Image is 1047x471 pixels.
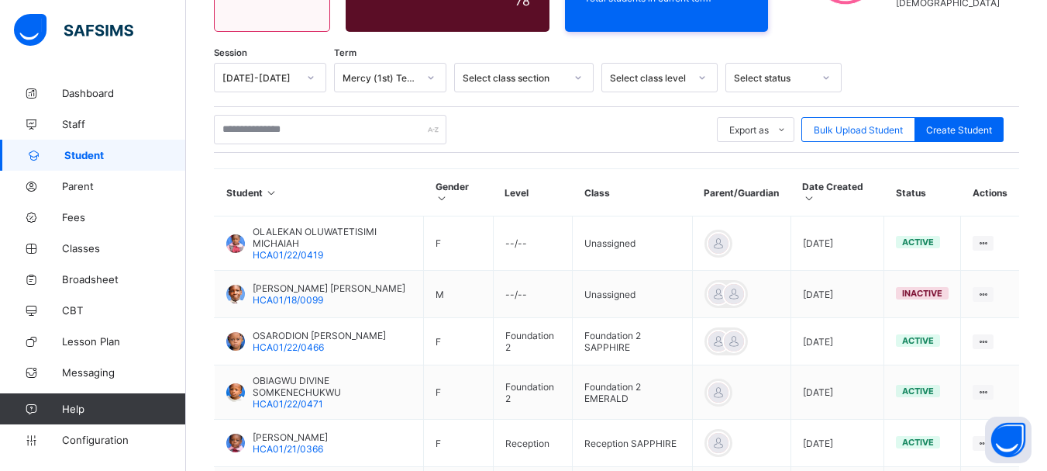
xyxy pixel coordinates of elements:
span: Session [214,47,247,58]
th: Actions [961,169,1019,216]
span: HCA01/22/0466 [253,341,324,353]
i: Sort in Ascending Order [802,192,815,204]
td: [DATE] [790,420,884,467]
span: HCA01/21/0366 [253,443,323,455]
span: active [902,437,934,448]
span: HCA01/22/0471 [253,398,323,410]
div: Select class section [463,72,565,84]
div: Select status [734,72,813,84]
span: OSARODION [PERSON_NAME] [253,330,386,341]
td: Reception [493,420,572,467]
span: Create Student [926,124,992,136]
span: CBT [62,304,186,317]
span: Fees [62,211,186,223]
span: [PERSON_NAME] [PERSON_NAME] [253,282,405,294]
span: Messaging [62,366,186,379]
span: Student [64,149,186,161]
td: F [424,365,494,420]
td: Foundation 2 SAPPHIRE [573,318,693,365]
span: Dashboard [62,87,186,99]
div: Select class level [610,72,689,84]
td: Foundation 2 [493,318,572,365]
span: active [902,237,934,248]
span: OLALEKAN OLUWATETISIMI MICHAIAH [253,226,412,249]
span: HCA01/22/0419 [253,249,323,261]
img: safsims [14,14,133,47]
td: --/-- [493,216,572,271]
td: [DATE] [790,216,884,271]
th: Gender [424,169,494,216]
td: F [424,420,494,467]
td: F [424,216,494,271]
span: Lesson Plan [62,335,186,348]
span: Configuration [62,434,185,446]
th: Date Created [790,169,884,216]
i: Sort in Ascending Order [436,192,449,204]
td: Foundation 2 EMERALD [573,365,693,420]
span: Export as [729,124,769,136]
th: Parent/Guardian [692,169,790,216]
td: Foundation 2 [493,365,572,420]
span: HCA01/18/0099 [253,294,323,306]
span: Bulk Upload Student [814,124,903,136]
span: inactive [902,288,942,299]
span: OBIAGWU DIVINE SOMKENECHUKWU [253,375,412,398]
span: Help [62,403,185,415]
span: Parent [62,180,186,192]
th: Student [215,169,424,216]
td: M [424,271,494,318]
span: Staff [62,118,186,130]
th: Status [884,169,961,216]
div: Mercy (1st) Term [343,72,418,84]
th: Class [573,169,693,216]
td: Unassigned [573,216,693,271]
i: Sort in Ascending Order [265,187,278,199]
span: Broadsheet [62,273,186,286]
span: [PERSON_NAME] [253,431,328,443]
span: active [902,335,934,346]
td: --/-- [493,271,572,318]
span: Term [334,47,356,58]
td: Reception SAPPHIRE [573,420,693,467]
div: [DATE]-[DATE] [222,72,298,84]
td: [DATE] [790,271,884,318]
td: [DATE] [790,318,884,365]
td: Unassigned [573,271,693,318]
button: Open asap [985,417,1032,463]
td: [DATE] [790,365,884,420]
span: Classes [62,242,186,255]
td: F [424,318,494,365]
th: Level [493,169,572,216]
span: active [902,386,934,397]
